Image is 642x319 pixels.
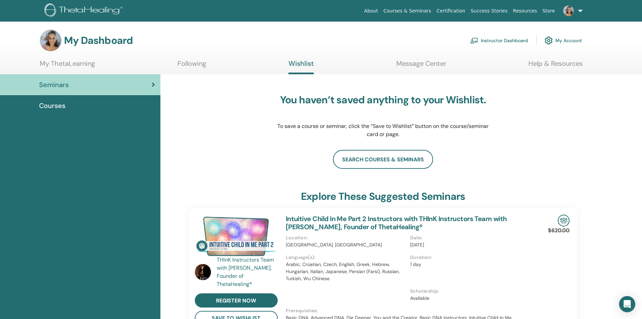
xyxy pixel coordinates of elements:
a: Success Stories [468,5,510,17]
p: [GEOGRAPHIC_DATA], [GEOGRAPHIC_DATA] [286,241,406,248]
div: Open Intercom Messenger [619,296,635,312]
img: chalkboard-teacher.svg [470,37,478,44]
img: default.jpg [195,264,211,280]
a: Store [540,5,558,17]
img: cog.svg [545,35,553,46]
a: Certification [434,5,468,17]
a: register now [195,293,278,308]
p: Location : [286,234,406,241]
span: Courses [39,101,65,111]
p: Scholarship : [410,288,530,295]
h3: My Dashboard [64,34,133,47]
a: About [361,5,380,17]
span: register now [216,297,256,304]
p: Date : [410,234,530,241]
a: THInK Instructors Team with [PERSON_NAME], Founder of ThetaHealing® [217,256,279,288]
a: Instructor Dashboard [470,33,528,48]
a: Resources [510,5,540,17]
a: My ThetaLearning [40,59,95,73]
h3: explore these suggested seminars [301,190,465,203]
span: Seminars [39,80,69,90]
a: Courses & Seminars [381,5,434,17]
a: My Account [545,33,582,48]
img: In-Person Seminar [558,215,570,227]
h3: You haven’t saved anything to your Wishlist. [277,94,489,106]
a: search courses & seminars [333,150,433,169]
img: default.jpg [40,30,61,51]
p: To save a course or seminar, click the “Save to Wishlist” button on the course/seminar card or page. [277,122,489,138]
p: Available [410,295,530,302]
a: Help & Resources [528,59,583,73]
img: logo.png [44,3,125,19]
p: Duration : [410,254,530,261]
a: Following [178,59,206,73]
a: Message Center [396,59,446,73]
p: 1 day [410,261,530,268]
p: Language(s) : [286,254,406,261]
p: [DATE] [410,241,530,248]
p: $620.00 [548,227,570,235]
p: Prerequisites : [286,307,534,314]
img: Intuitive Child In Me Part 2 Instructors [195,215,278,258]
img: default.jpg [563,5,574,16]
a: Intuitive Child In Me Part 2 Instructors with THInK Instructors Team with [PERSON_NAME], Founder ... [286,214,507,231]
p: Arabic, Croatian, Czech, English, Greek, Hebrew, Hungarian, Italian, Japanese, Persian (Farsi), R... [286,261,406,282]
a: Wishlist [288,59,314,74]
